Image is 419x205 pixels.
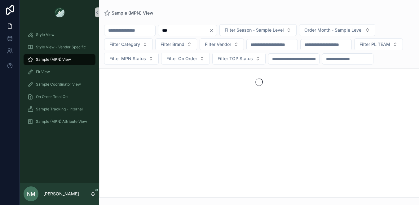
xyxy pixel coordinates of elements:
a: Sample Tracking - Internal [24,104,95,115]
span: Style View [36,32,55,37]
a: On Order Total Co [24,91,95,102]
span: Sample (MPN) View [112,10,153,16]
span: Fit View [36,69,50,74]
button: Clear [209,28,217,33]
span: Filter MPN Status [109,56,146,62]
button: Select Button [104,38,153,50]
span: Filter Brand [161,41,184,47]
span: Sample (MPN) View [36,57,71,62]
span: Filter Vendor [205,41,231,47]
button: Select Button [104,53,159,65]
a: Sample Coordinator View [24,79,95,90]
a: Sample (MPN) View [24,54,95,65]
span: Filter Season - Sample Level [225,27,284,33]
span: Sample Tracking - Internal [36,107,83,112]
span: Sample (MPN) Attribute View [36,119,87,124]
a: Style View - Vendor Specific [24,42,95,53]
a: Fit View [24,66,95,78]
img: App logo [55,7,64,17]
a: Style View [24,29,95,40]
span: Sample Coordinator View [36,82,81,87]
span: Filter TOP Status [218,56,253,62]
span: On Order Total Co [36,94,68,99]
div: scrollable content [20,25,99,135]
p: [PERSON_NAME] [43,191,79,197]
span: Filter Category [109,41,140,47]
span: Order Month - Sample Level [304,27,363,33]
button: Select Button [200,38,244,50]
button: Select Button [299,24,375,36]
button: Select Button [161,53,210,65]
button: Select Button [212,53,266,65]
button: Select Button [155,38,197,50]
a: Sample (MPN) Attribute View [24,116,95,127]
button: Select Button [354,38,403,50]
span: Filter On Order [166,56,197,62]
a: Sample (MPN) View [104,10,153,16]
span: Filter PL TEAM [359,41,390,47]
span: NM [27,190,35,198]
button: Select Button [219,24,297,36]
span: Style View - Vendor Specific [36,45,86,50]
